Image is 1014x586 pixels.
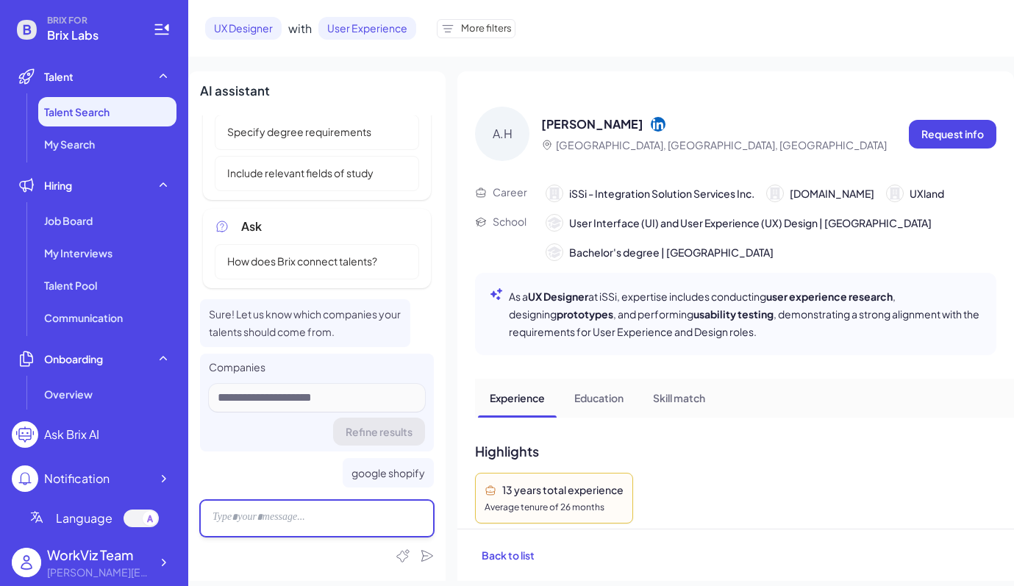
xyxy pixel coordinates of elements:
p: Skill match [653,390,705,406]
span: Job Board [44,213,93,228]
p: Career [493,185,527,200]
p: Experience [490,390,545,406]
span: Ask [241,218,262,235]
span: Hiring [44,178,72,193]
span: Onboarding [44,351,103,366]
strong: UX Designer [528,290,588,303]
p: School [493,214,526,229]
div: AI assistant [200,82,434,101]
div: WorkViz Team [47,545,150,565]
div: alex@joinbrix.com [47,565,150,580]
p: Request info [921,126,984,142]
span: Communication [44,310,123,325]
span: Talent Search [44,104,110,119]
div: Companies [209,360,425,375]
div: Notification [44,470,110,487]
strong: usability testing [693,307,774,321]
span: [DOMAIN_NAME] [790,186,874,201]
span: Overview [44,387,93,401]
strong: user experience research [766,290,893,303]
p: [GEOGRAPHIC_DATA], [GEOGRAPHIC_DATA], [GEOGRAPHIC_DATA] [556,137,887,153]
span: Brix Labs [47,26,135,44]
span: Back to list [482,549,535,562]
span: User Interface (UI) and User Experience (UX) Design | [GEOGRAPHIC_DATA] [569,215,932,231]
span: User Experience [318,17,416,40]
span: Include relevant fields of study [218,165,382,181]
span: My Search [44,137,95,151]
p: Education [574,390,624,406]
span: Talent [44,69,74,84]
p: Highlights [475,441,996,461]
img: user_logo.png [12,548,41,577]
span: Bachelor's degree | [GEOGRAPHIC_DATA] [569,245,774,260]
span: My Interviews [44,246,113,260]
span: Talent Pool [44,278,97,293]
span: More filters [461,21,512,36]
span: with [288,20,312,37]
span: Language [56,510,113,527]
button: Request info [909,120,996,149]
div: Average tenure of 26 months [485,501,624,514]
span: BRIX FOR [47,15,135,26]
span: UX Designer [205,17,282,40]
p: As a at iSSi, expertise includes conducting , designing , and performing , demonstrating a strong... [509,287,982,340]
div: Ask Brix AI [44,426,99,443]
span: UXland [910,186,944,201]
div: A.H [475,107,529,161]
span: Sure! Let us know which companies your talents should come from. [209,307,401,339]
span: iSSi - Integration Solution Services Inc. [569,186,754,201]
strong: prototypes [557,307,613,321]
span: [PERSON_NAME] [541,116,643,132]
span: How does Brix connect talents? [218,254,386,269]
button: Back to list [469,541,547,569]
span: google shopify [351,466,425,479]
div: 13 years total experience [502,482,624,498]
span: Specify degree requirements [218,124,380,140]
